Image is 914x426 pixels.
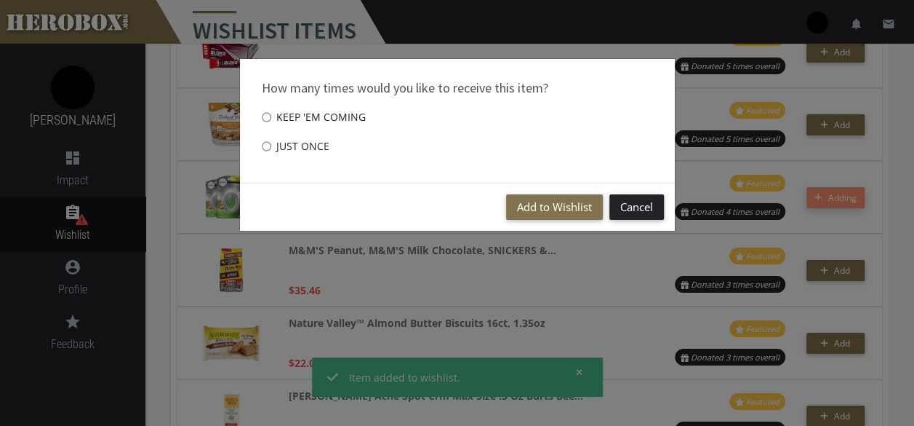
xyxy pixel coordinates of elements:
label: Just once [262,132,329,161]
h4: How many times would you like to receive this item? [262,81,653,95]
input: Just once [262,135,271,158]
button: Add to Wishlist [506,194,603,220]
input: Keep 'em coming [262,106,271,129]
label: Keep 'em coming [262,103,366,132]
button: Cancel [609,194,664,220]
